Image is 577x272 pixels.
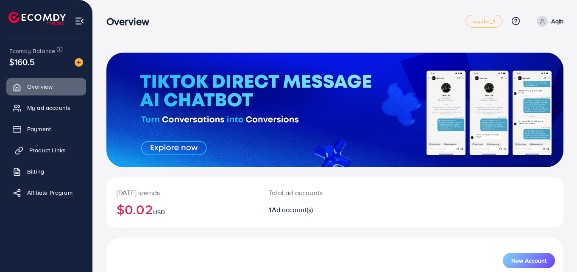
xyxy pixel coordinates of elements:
[503,253,555,268] button: New Account
[27,104,70,112] span: My ad accounts
[269,206,363,214] h2: 1
[106,15,156,28] h3: Overview
[27,82,53,91] span: Overview
[27,167,44,176] span: Billing
[511,258,546,264] span: New Account
[6,78,86,95] a: Overview
[6,99,86,116] a: My ad accounts
[6,163,86,180] a: Billing
[6,142,86,159] a: Product Links
[153,208,165,216] span: USD
[6,121,86,137] a: Payment
[533,16,563,27] a: Aqib
[29,146,66,154] span: Product Links
[117,188,248,198] p: [DATE] spends
[27,125,51,133] span: Payment
[9,47,55,55] span: Ecomdy Balance
[551,16,563,26] p: Aqib
[272,205,313,214] span: Ad account(s)
[473,19,495,24] span: regular_1
[9,56,35,68] span: $160.5
[6,184,86,201] a: Affiliate Program
[27,188,72,197] span: Affiliate Program
[466,15,502,28] a: regular_1
[75,58,83,67] img: image
[541,234,571,266] iframe: Chat
[117,201,248,217] h2: $0.02
[8,12,66,25] img: logo
[269,188,363,198] p: Total ad accounts
[75,16,84,26] img: menu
